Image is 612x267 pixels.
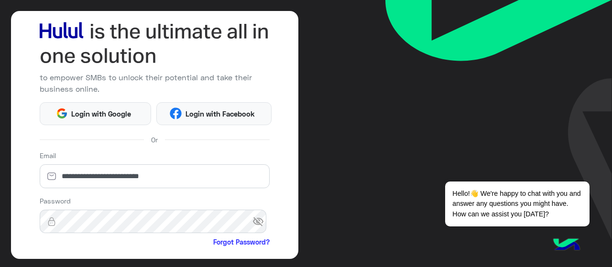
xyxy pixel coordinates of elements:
label: Email [40,150,56,160]
img: Facebook [170,107,182,119]
img: email [40,171,64,181]
button: Login with Facebook [156,102,272,125]
span: Or [151,135,158,145]
p: to empower SMBs to unlock their potential and take their business online. [40,72,270,95]
span: Login with Facebook [182,108,258,119]
img: hululLoginTitle_EN.svg [40,19,270,68]
img: hulul-logo.png [550,229,583,262]
span: visibility_off [252,213,270,230]
img: Google [56,107,68,119]
label: Password [40,196,71,206]
a: Forgot Password? [213,237,270,247]
button: Login with Google [40,102,151,125]
span: Login with Google [68,108,135,119]
img: lock [40,217,64,226]
span: Hello!👋 We're happy to chat with you and answer any questions you might have. How can we assist y... [445,182,589,226]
